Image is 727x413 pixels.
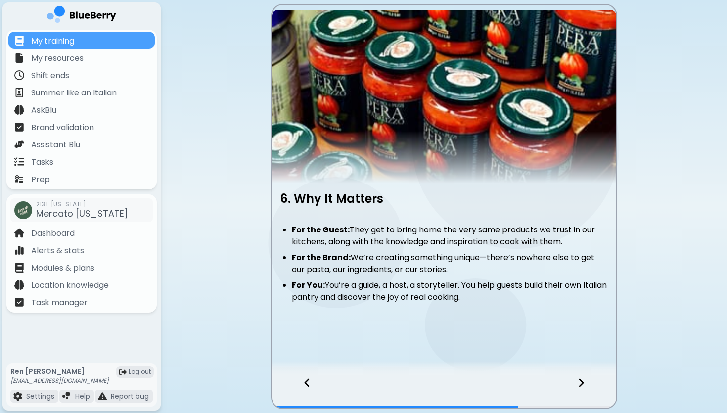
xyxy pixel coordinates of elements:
[31,52,84,64] p: My resources
[14,105,24,115] img: file icon
[292,224,608,248] li: They get to bring home the very same products we trust in our kitchens, along with the knowledge ...
[31,35,74,47] p: My training
[47,6,116,26] img: company logo
[14,122,24,132] img: file icon
[14,157,24,167] img: file icon
[292,224,350,235] strong: For the Guest:
[272,10,616,183] img: video thumbnail
[14,139,24,149] img: file icon
[14,280,24,290] img: file icon
[36,207,128,220] span: Mercato [US_STATE]
[75,392,90,401] p: Help
[119,368,127,376] img: logout
[26,392,54,401] p: Settings
[31,279,109,291] p: Location knowledge
[98,392,107,401] img: file icon
[13,392,22,401] img: file icon
[31,104,56,116] p: AskBlu
[14,245,24,255] img: file icon
[10,367,109,376] p: Ren [PERSON_NAME]
[31,139,80,151] p: Assistant Blu
[292,252,351,263] strong: For the Brand:
[14,201,32,219] img: company thumbnail
[111,392,149,401] p: Report bug
[14,36,24,46] img: file icon
[31,156,53,168] p: Tasks
[31,122,94,134] p: Brand validation
[31,297,88,309] p: Task manager
[62,392,71,401] img: file icon
[36,200,128,208] span: 213 E [US_STATE]
[14,228,24,238] img: file icon
[31,174,50,185] p: Prep
[292,252,608,275] li: We’re creating something unique—there’s nowhere else to get our pasta, our ingredients, or our st...
[31,228,75,239] p: Dashboard
[10,377,109,385] p: [EMAIL_ADDRESS][DOMAIN_NAME]
[14,263,24,273] img: file icon
[31,262,94,274] p: Modules & plans
[31,245,84,257] p: Alerts & stats
[14,70,24,80] img: file icon
[129,368,151,376] span: Log out
[14,88,24,97] img: file icon
[292,279,608,303] li: You’re a guide, a host, a storyteller. You help guests build their own Italian pantry and discove...
[31,70,69,82] p: Shift ends
[292,279,325,291] strong: For You:
[14,297,24,307] img: file icon
[280,191,608,206] h3: 6. Why It Matters
[14,174,24,184] img: file icon
[14,53,24,63] img: file icon
[31,87,117,99] p: Summer like an Italian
